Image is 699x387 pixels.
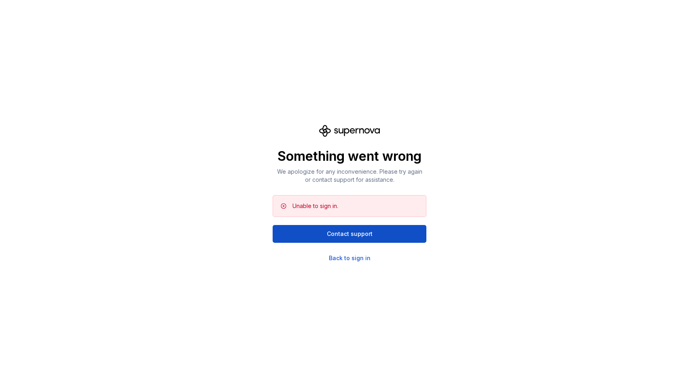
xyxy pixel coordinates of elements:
p: We apologize for any inconvenience. Please try again or contact support for assistance. [273,168,426,184]
div: Unable to sign in. [292,202,338,210]
p: Something went wrong [273,148,426,164]
span: Contact support [327,230,373,238]
a: Back to sign in [329,254,371,262]
button: Contact support [273,225,426,243]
